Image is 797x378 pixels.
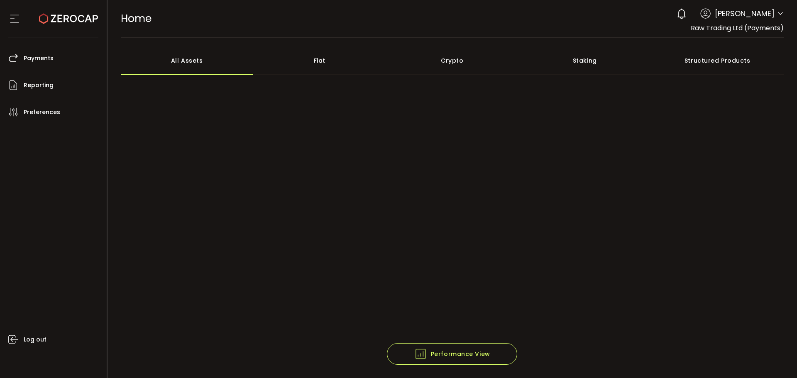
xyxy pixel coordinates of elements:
span: Preferences [24,106,60,118]
span: Home [121,11,152,26]
span: Raw Trading Ltd (Payments) [691,23,784,33]
span: Log out [24,334,46,346]
div: All Assets [121,46,254,75]
div: Fiat [253,46,386,75]
div: Crypto [386,46,519,75]
span: [PERSON_NAME] [715,8,775,19]
div: Staking [518,46,651,75]
iframe: Chat Widget [755,338,797,378]
span: Reporting [24,79,54,91]
span: Performance View [414,348,490,360]
span: Payments [24,52,54,64]
div: Structured Products [651,46,784,75]
button: Performance View [387,343,517,365]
